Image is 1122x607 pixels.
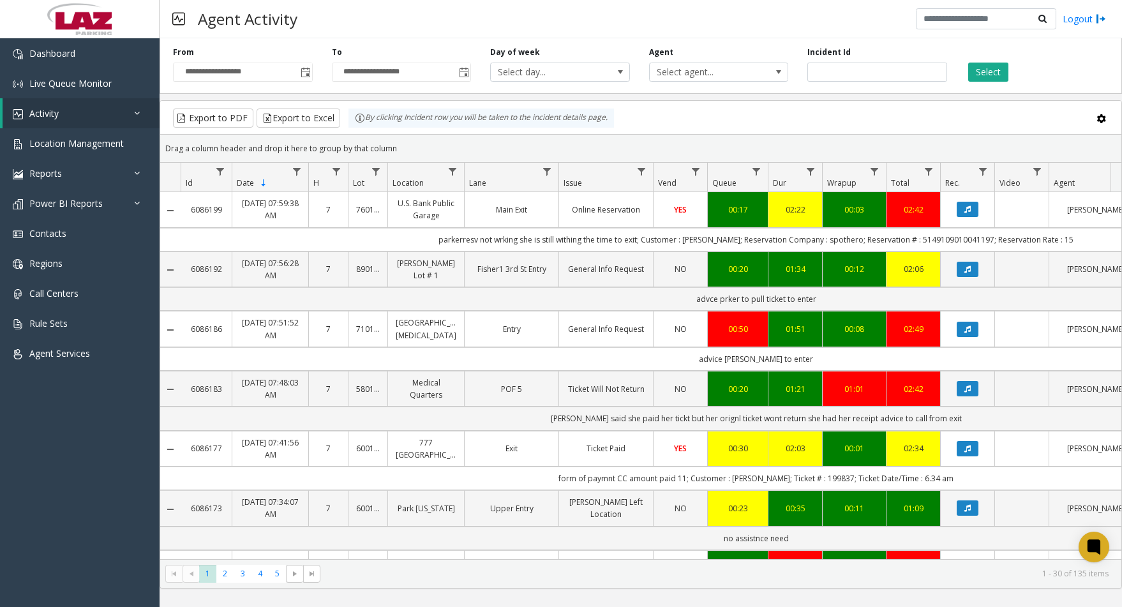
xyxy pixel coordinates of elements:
a: Medical Quarters [396,377,456,401]
span: Issue [564,177,582,188]
span: Location Management [29,137,124,149]
img: 'icon' [13,259,23,269]
span: Regions [29,257,63,269]
span: Select agent... [650,63,760,81]
img: 'icon' [13,169,23,179]
a: 02:34 [894,442,932,454]
a: Date Filter Menu [288,163,306,180]
a: YES [661,204,699,216]
span: Rec. [945,177,960,188]
a: 6086192 [188,263,224,275]
img: 'icon' [13,79,23,89]
div: 00:11 [830,502,878,514]
span: Wrapup [827,177,856,188]
img: 'icon' [13,139,23,149]
img: pageIcon [172,3,185,34]
a: Logout [1063,12,1106,26]
a: Vend Filter Menu [687,163,705,180]
a: Ticket Paid [567,442,645,454]
span: Activity [29,107,59,119]
a: 7 [317,204,340,216]
img: infoIcon.svg [355,113,365,123]
a: Video Filter Menu [1029,163,1046,180]
span: Lot [353,177,364,188]
a: Rec. Filter Menu [975,163,992,180]
a: 7 [317,502,340,514]
a: NO [661,263,699,275]
label: Agent [649,47,673,58]
a: Upper Entry [472,502,551,514]
label: Day of week [490,47,540,58]
span: Dur [773,177,786,188]
a: 6086183 [188,383,224,395]
a: U.S. Bank Public Garage [396,197,456,221]
span: Location [393,177,424,188]
a: 00:12 [830,263,878,275]
a: NO [661,323,699,335]
div: 02:42 [894,204,932,216]
a: Ticket Will Not Return [567,383,645,395]
a: 00:20 [715,383,760,395]
a: Exit [472,442,551,454]
a: Queue Filter Menu [748,163,765,180]
span: Queue [712,177,737,188]
img: 'icon' [13,229,23,239]
a: [DATE] 07:41:56 AM [240,437,301,461]
div: 01:09 [894,502,932,514]
a: 00:20 [715,263,760,275]
span: Select day... [491,63,601,81]
a: General Info Request [567,323,645,335]
a: YES [661,442,699,454]
a: 7 [317,442,340,454]
img: 'icon' [13,199,23,209]
a: Online Reservation [567,204,645,216]
span: Agent [1054,177,1075,188]
span: Power BI Reports [29,197,103,209]
div: 00:03 [830,204,878,216]
span: Agent Services [29,347,90,359]
a: [DATE] 07:48:03 AM [240,377,301,401]
kendo-pager-info: 1 - 30 of 135 items [328,568,1109,579]
span: NO [675,503,687,514]
a: General Info Request [567,263,645,275]
label: To [332,47,342,58]
span: Video [999,177,1021,188]
a: Park [US_STATE] [396,502,456,514]
a: Collapse Details [160,325,181,335]
a: 01:01 [830,383,878,395]
span: Live Queue Monitor [29,77,112,89]
div: Data table [160,163,1121,559]
span: Page 5 [269,565,286,582]
label: From [173,47,194,58]
a: 600166 [356,442,380,454]
a: 6086199 [188,204,224,216]
a: Lot Filter Menu [368,163,385,180]
span: Toggle popup [456,63,470,81]
span: Id [186,177,193,188]
a: Entry [472,323,551,335]
img: 'icon' [13,349,23,359]
span: Dashboard [29,47,75,59]
span: Rule Sets [29,317,68,329]
a: 6086177 [188,442,224,454]
a: Lane Filter Menu [539,163,556,180]
a: 00:08 [830,323,878,335]
a: Location Filter Menu [444,163,461,180]
a: 01:51 [776,323,814,335]
a: NO [661,502,699,514]
span: Vend [658,177,677,188]
div: Drag a column header and drop it here to group by that column [160,137,1121,160]
a: 02:49 [894,323,932,335]
button: Export to Excel [257,109,340,128]
a: Main Exit [472,204,551,216]
div: 00:17 [715,204,760,216]
div: 02:06 [894,263,932,275]
span: Go to the next page [290,569,300,579]
a: [DATE] 07:59:38 AM [240,197,301,221]
span: YES [674,204,687,215]
a: H Filter Menu [328,163,345,180]
a: Wrapup Filter Menu [866,163,883,180]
